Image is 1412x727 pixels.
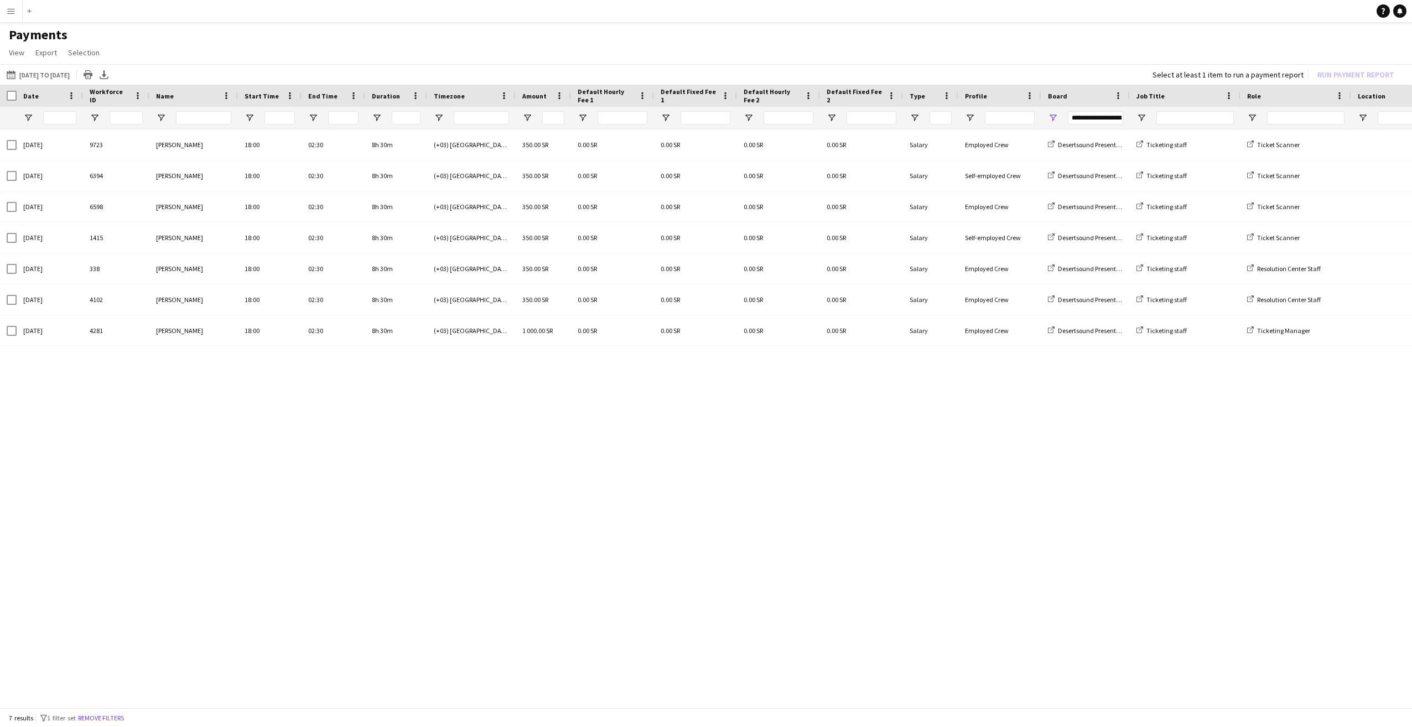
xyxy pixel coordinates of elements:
span: Resolution Center Staff [1257,264,1321,273]
input: Default Hourly Fee 2 Filter Input [764,111,813,124]
div: Employed Crew [958,129,1041,160]
button: Open Filter Menu [1048,113,1058,123]
div: 0.00 SR [737,191,820,222]
div: 18:00 [238,129,302,160]
a: Ticketing staff [1136,172,1187,180]
span: Desertsound Presents: [PERSON_NAME] [1058,233,1169,242]
div: 0.00 SR [571,160,654,191]
div: Employed Crew [958,191,1041,222]
div: 8h 30m [365,253,427,284]
div: 02:30 [302,160,365,191]
span: [PERSON_NAME] [156,295,203,304]
div: 0.00 SR [571,315,654,346]
span: [PERSON_NAME] [156,326,203,335]
button: Open Filter Menu [372,113,382,123]
div: 0.00 SR [654,222,737,253]
span: Location [1358,92,1385,100]
span: Ticket Scanner [1257,233,1300,242]
span: Ticketing staff [1146,141,1187,149]
a: Desertsound Presents: [PERSON_NAME] [1048,326,1169,335]
button: [DATE] to [DATE] [4,68,72,81]
span: 350.00 SR [522,141,548,149]
span: Job Title [1136,92,1165,100]
button: Open Filter Menu [744,113,754,123]
input: Profile Filter Input [985,111,1035,124]
a: Export [31,45,61,60]
span: Amount [522,92,547,100]
div: (+03) [GEOGRAPHIC_DATA] [427,129,516,160]
span: Start Time [245,92,279,100]
button: Open Filter Menu [245,113,255,123]
a: Ticketing staff [1136,141,1187,149]
span: Desertsound Presents: [PERSON_NAME] [1058,202,1169,211]
div: [DATE] [17,191,83,222]
div: 0.00 SR [820,160,903,191]
div: 0.00 SR [571,191,654,222]
input: Date Filter Input [43,111,76,124]
div: 6598 [83,191,149,222]
div: 0.00 SR [737,284,820,315]
a: Desertsound Presents: [PERSON_NAME] [1048,202,1169,211]
div: 0.00 SR [654,129,737,160]
div: 0.00 SR [571,253,654,284]
div: 8h 30m [365,160,427,191]
span: Name [156,92,174,100]
span: Ticketing staff [1146,264,1187,273]
a: Desertsound Presents: [PERSON_NAME] [1048,295,1169,304]
span: [PERSON_NAME] [156,202,203,211]
input: Default Fixed Fee 1 Filter Input [681,111,730,124]
div: (+03) [GEOGRAPHIC_DATA] [427,253,516,284]
button: Open Filter Menu [434,113,444,123]
div: 4102 [83,284,149,315]
span: [PERSON_NAME] [156,172,203,180]
div: Salary [903,222,958,253]
div: 0.00 SR [820,284,903,315]
div: Self-employed Crew [958,160,1041,191]
button: Open Filter Menu [23,113,33,123]
span: Export [35,48,57,58]
div: 18:00 [238,160,302,191]
a: Selection [64,45,104,60]
a: Ticketing staff [1136,233,1187,242]
div: 338 [83,253,149,284]
div: 0.00 SR [571,284,654,315]
div: 0.00 SR [654,160,737,191]
span: Ticket Scanner [1257,141,1300,149]
div: 0.00 SR [737,129,820,160]
span: Board [1048,92,1067,100]
div: Employed Crew [958,253,1041,284]
div: 0.00 SR [654,191,737,222]
div: Salary [903,315,958,346]
div: Self-employed Crew [958,222,1041,253]
div: (+03) [GEOGRAPHIC_DATA] [427,222,516,253]
div: [DATE] [17,129,83,160]
input: Default Hourly Fee 1 Filter Input [598,111,647,124]
span: Workforce ID [90,87,129,104]
div: 9723 [83,129,149,160]
app-action-btn: Export XLSX [97,68,111,81]
div: 0.00 SR [820,222,903,253]
button: Open Filter Menu [965,113,975,123]
div: Salary [903,284,958,315]
div: 8h 30m [365,191,427,222]
div: (+03) [GEOGRAPHIC_DATA] [427,315,516,346]
div: 6394 [83,160,149,191]
div: Salary [903,160,958,191]
div: [DATE] [17,160,83,191]
a: View [4,45,29,60]
span: Default Hourly Fee 2 [744,87,800,104]
div: 0.00 SR [820,315,903,346]
span: Default Fixed Fee 1 [661,87,717,104]
button: Open Filter Menu [910,113,920,123]
button: Open Filter Menu [578,113,588,123]
input: Role Filter Input [1267,111,1344,124]
div: 0.00 SR [571,129,654,160]
a: Resolution Center Staff [1247,295,1321,304]
div: 0.00 SR [654,284,737,315]
input: Workforce ID Filter Input [110,111,143,124]
div: 0.00 SR [737,160,820,191]
span: 350.00 SR [522,202,548,211]
input: Default Fixed Fee 2 Filter Input [847,111,896,124]
button: Open Filter Menu [522,113,532,123]
div: Select at least 1 item to run a payment report [1153,70,1304,80]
